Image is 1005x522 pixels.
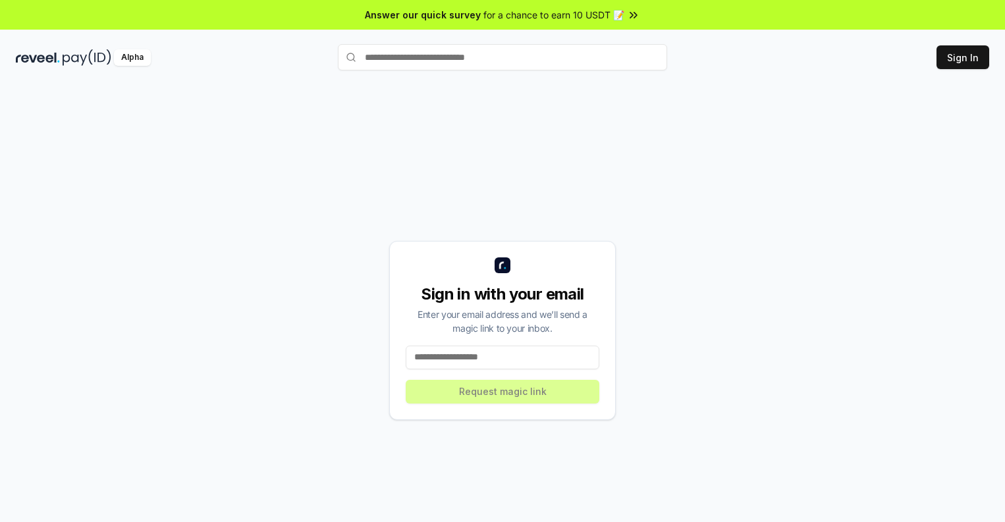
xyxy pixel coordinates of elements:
[406,284,599,305] div: Sign in with your email
[483,8,624,22] span: for a chance to earn 10 USDT 📝
[937,45,989,69] button: Sign In
[406,307,599,335] div: Enter your email address and we’ll send a magic link to your inbox.
[114,49,151,66] div: Alpha
[16,49,60,66] img: reveel_dark
[495,257,510,273] img: logo_small
[63,49,111,66] img: pay_id
[365,8,481,22] span: Answer our quick survey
